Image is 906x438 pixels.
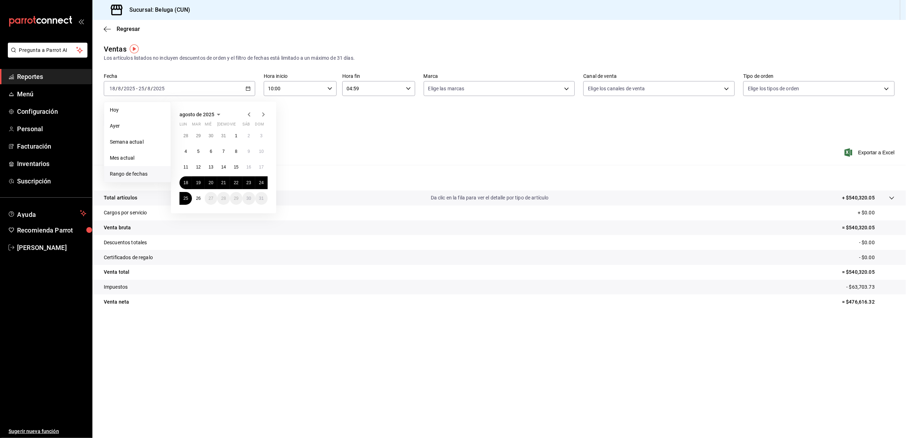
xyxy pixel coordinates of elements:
button: 28 de agosto de 2025 [217,192,230,205]
button: 23 de agosto de 2025 [242,176,255,189]
span: Reportes [17,72,86,81]
button: 5 de agosto de 2025 [192,145,204,158]
p: Resumen [104,173,895,182]
abbr: martes [192,122,200,129]
button: 4 de agosto de 2025 [179,145,192,158]
span: Mes actual [110,154,165,162]
span: [PERSON_NAME] [17,243,86,252]
button: Pregunta a Parrot AI [8,43,87,58]
button: 18 de agosto de 2025 [179,176,192,189]
abbr: lunes [179,122,187,129]
abbr: 2 de agosto de 2025 [247,133,250,138]
abbr: 17 de agosto de 2025 [259,165,264,170]
button: 1 de agosto de 2025 [230,129,242,142]
button: 3 de agosto de 2025 [255,129,268,142]
button: 12 de agosto de 2025 [192,161,204,173]
p: Impuestos [104,283,128,291]
span: Recomienda Parrot [17,225,86,235]
button: 9 de agosto de 2025 [242,145,255,158]
button: 17 de agosto de 2025 [255,161,268,173]
p: + $540,320.05 [842,194,875,202]
button: 8 de agosto de 2025 [230,145,242,158]
button: 29 de agosto de 2025 [230,192,242,205]
div: Ventas [104,44,127,54]
abbr: 21 de agosto de 2025 [221,180,226,185]
span: / [151,86,153,91]
abbr: 19 de agosto de 2025 [196,180,200,185]
button: 14 de agosto de 2025 [217,161,230,173]
abbr: 7 de agosto de 2025 [223,149,225,154]
span: / [121,86,123,91]
abbr: 28 de agosto de 2025 [221,196,226,201]
abbr: 28 de julio de 2025 [183,133,188,138]
button: 13 de agosto de 2025 [205,161,217,173]
span: - [136,86,138,91]
p: - $0.00 [859,254,895,261]
p: Venta bruta [104,224,131,231]
abbr: 26 de agosto de 2025 [196,196,200,201]
input: ---- [153,86,165,91]
abbr: 23 de agosto de 2025 [246,180,251,185]
span: Elige los tipos de orden [748,85,799,92]
button: 31 de agosto de 2025 [255,192,268,205]
abbr: jueves [217,122,259,129]
p: Descuentos totales [104,239,147,246]
abbr: 25 de agosto de 2025 [183,196,188,201]
span: Exportar a Excel [846,148,895,157]
button: 16 de agosto de 2025 [242,161,255,173]
abbr: 4 de agosto de 2025 [184,149,187,154]
abbr: 13 de agosto de 2025 [209,165,213,170]
p: - $63,703.73 [846,283,895,291]
button: open_drawer_menu [78,18,84,24]
span: Suscripción [17,176,86,186]
a: Pregunta a Parrot AI [5,52,87,59]
abbr: 29 de julio de 2025 [196,133,200,138]
span: Ayuda [17,209,77,218]
abbr: 22 de agosto de 2025 [234,180,238,185]
abbr: 14 de agosto de 2025 [221,165,226,170]
abbr: 12 de agosto de 2025 [196,165,200,170]
span: / [116,86,118,91]
button: 31 de julio de 2025 [217,129,230,142]
span: Pregunta a Parrot AI [19,47,76,54]
img: Tooltip marker [130,44,139,53]
button: 20 de agosto de 2025 [205,176,217,189]
abbr: 20 de agosto de 2025 [209,180,213,185]
abbr: 9 de agosto de 2025 [247,149,250,154]
span: Elige los canales de venta [588,85,645,92]
span: Facturación [17,141,86,151]
label: Marca [424,74,575,79]
p: Total artículos [104,194,137,202]
button: 30 de julio de 2025 [205,129,217,142]
button: 28 de julio de 2025 [179,129,192,142]
abbr: sábado [242,122,250,129]
input: -- [109,86,116,91]
button: 26 de agosto de 2025 [192,192,204,205]
div: Los artículos listados no incluyen descuentos de orden y el filtro de fechas está limitado a un m... [104,54,895,62]
abbr: 3 de agosto de 2025 [260,133,263,138]
abbr: 27 de agosto de 2025 [209,196,213,201]
button: 21 de agosto de 2025 [217,176,230,189]
button: 19 de agosto de 2025 [192,176,204,189]
abbr: 16 de agosto de 2025 [246,165,251,170]
p: = $540,320.05 [842,224,895,231]
abbr: 15 de agosto de 2025 [234,165,238,170]
abbr: 8 de agosto de 2025 [235,149,237,154]
p: = $476,616.32 [842,298,895,306]
button: 25 de agosto de 2025 [179,192,192,205]
abbr: 24 de agosto de 2025 [259,180,264,185]
abbr: domingo [255,122,264,129]
input: -- [147,86,151,91]
button: agosto de 2025 [179,110,223,119]
p: = $540,320.05 [842,268,895,276]
abbr: 29 de agosto de 2025 [234,196,238,201]
button: 6 de agosto de 2025 [205,145,217,158]
span: / [145,86,147,91]
button: Regresar [104,26,140,32]
p: + $0.00 [858,209,895,217]
label: Tipo de orden [743,74,895,79]
label: Hora inicio [264,74,337,79]
button: 29 de julio de 2025 [192,129,204,142]
input: -- [138,86,145,91]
